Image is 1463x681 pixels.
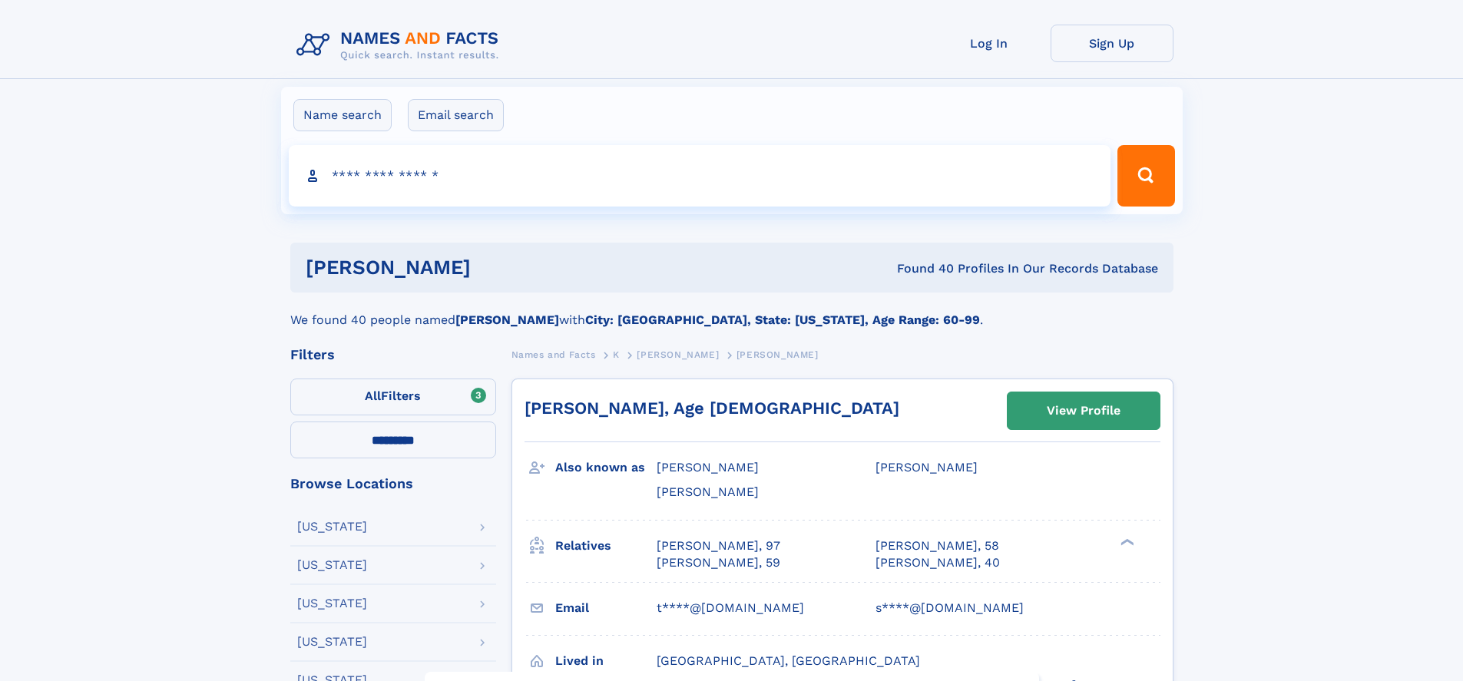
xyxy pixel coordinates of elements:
[289,145,1111,207] input: search input
[875,537,999,554] a: [PERSON_NAME], 58
[297,636,367,648] div: [US_STATE]
[736,349,819,360] span: [PERSON_NAME]
[657,554,780,571] a: [PERSON_NAME], 59
[1051,25,1173,62] a: Sign Up
[365,388,381,403] span: All
[555,595,657,621] h3: Email
[555,648,657,674] h3: Lived in
[875,460,978,474] span: [PERSON_NAME]
[657,460,759,474] span: [PERSON_NAME]
[455,312,559,327] b: [PERSON_NAME]
[1008,392,1160,429] a: View Profile
[657,484,759,499] span: [PERSON_NAME]
[684,260,1158,277] div: Found 40 Profiles In Our Records Database
[290,348,496,362] div: Filters
[511,345,596,364] a: Names and Facts
[525,398,899,418] a: [PERSON_NAME], Age [DEMOGRAPHIC_DATA]
[290,25,511,66] img: Logo Names and Facts
[613,345,620,364] a: K
[1117,537,1135,547] div: ❯
[1047,393,1120,428] div: View Profile
[637,345,719,364] a: [PERSON_NAME]
[297,559,367,571] div: [US_STATE]
[657,537,780,554] a: [PERSON_NAME], 97
[555,533,657,559] h3: Relatives
[290,293,1173,329] div: We found 40 people named with .
[875,554,1000,571] a: [PERSON_NAME], 40
[290,379,496,415] label: Filters
[290,477,496,491] div: Browse Locations
[297,521,367,533] div: [US_STATE]
[657,653,920,668] span: [GEOGRAPHIC_DATA], [GEOGRAPHIC_DATA]
[613,349,620,360] span: K
[293,99,392,131] label: Name search
[555,455,657,481] h3: Also known as
[306,258,684,277] h1: [PERSON_NAME]
[1117,145,1174,207] button: Search Button
[637,349,719,360] span: [PERSON_NAME]
[297,597,367,610] div: [US_STATE]
[928,25,1051,62] a: Log In
[585,312,980,327] b: City: [GEOGRAPHIC_DATA], State: [US_STATE], Age Range: 60-99
[408,99,504,131] label: Email search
